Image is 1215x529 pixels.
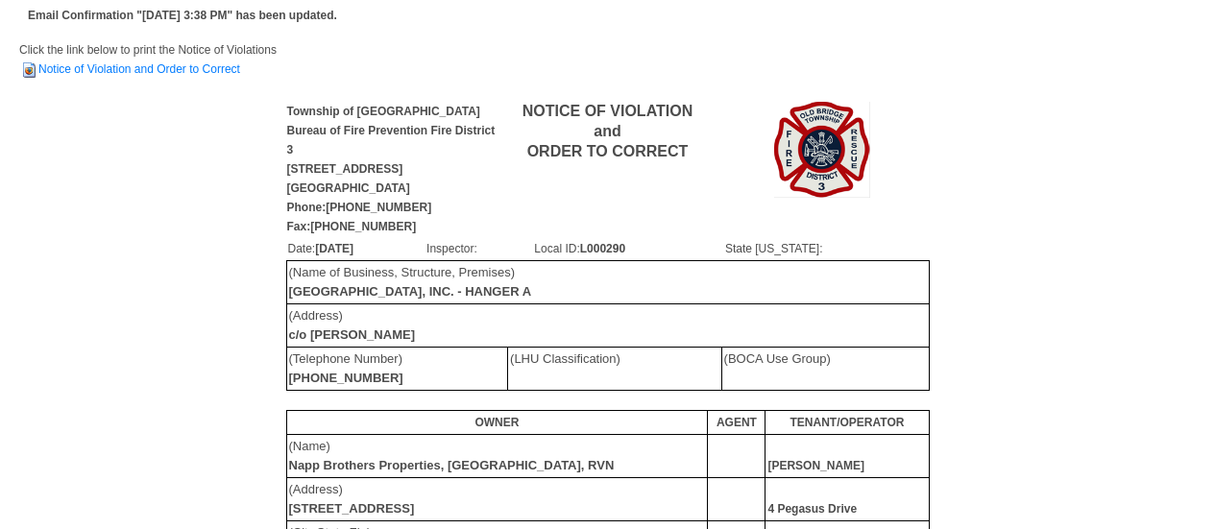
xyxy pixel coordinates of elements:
b: TENANT/OPERATOR [790,416,904,429]
font: (Address) [289,308,415,342]
b: L000290 [580,242,625,255]
b: [PHONE_NUMBER] [289,371,403,385]
td: Local ID: [533,238,724,259]
b: [PERSON_NAME] [767,459,864,472]
b: [GEOGRAPHIC_DATA], INC. - HANGER A [289,284,532,299]
a: Notice of Violation and Order to Correct [19,62,240,76]
b: NOTICE OF VIOLATION and ORDER TO CORRECT [522,103,693,159]
font: (Address) [289,482,415,516]
b: Township of [GEOGRAPHIC_DATA] Bureau of Fire Prevention Fire District 3 [STREET_ADDRESS] [GEOGRAP... [287,105,496,233]
font: (Name of Business, Structure, Premises) [289,265,532,299]
b: [STREET_ADDRESS] [289,501,415,516]
b: c/o [PERSON_NAME] [289,327,415,342]
font: (BOCA Use Group) [724,351,831,366]
b: 4 Pegasus Drive [767,502,857,516]
td: State [US_STATE]: [724,238,929,259]
b: Napp Brothers Properties, [GEOGRAPHIC_DATA], RVN [289,458,615,472]
b: [DATE] [315,242,353,255]
td: Date: [287,238,426,259]
span: Click the link below to print the Notice of Violations [19,43,277,76]
img: HTML Document [19,60,38,80]
font: (Telephone Number) [289,351,403,385]
font: (LHU Classification) [510,351,620,366]
td: Email Confirmation "[DATE] 3:38 PM" has been updated. [25,3,340,28]
b: AGENT [717,416,757,429]
b: OWNER [474,416,519,429]
font: (Name) [289,439,615,472]
td: Inspector: [425,238,533,259]
img: Image [774,102,870,198]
